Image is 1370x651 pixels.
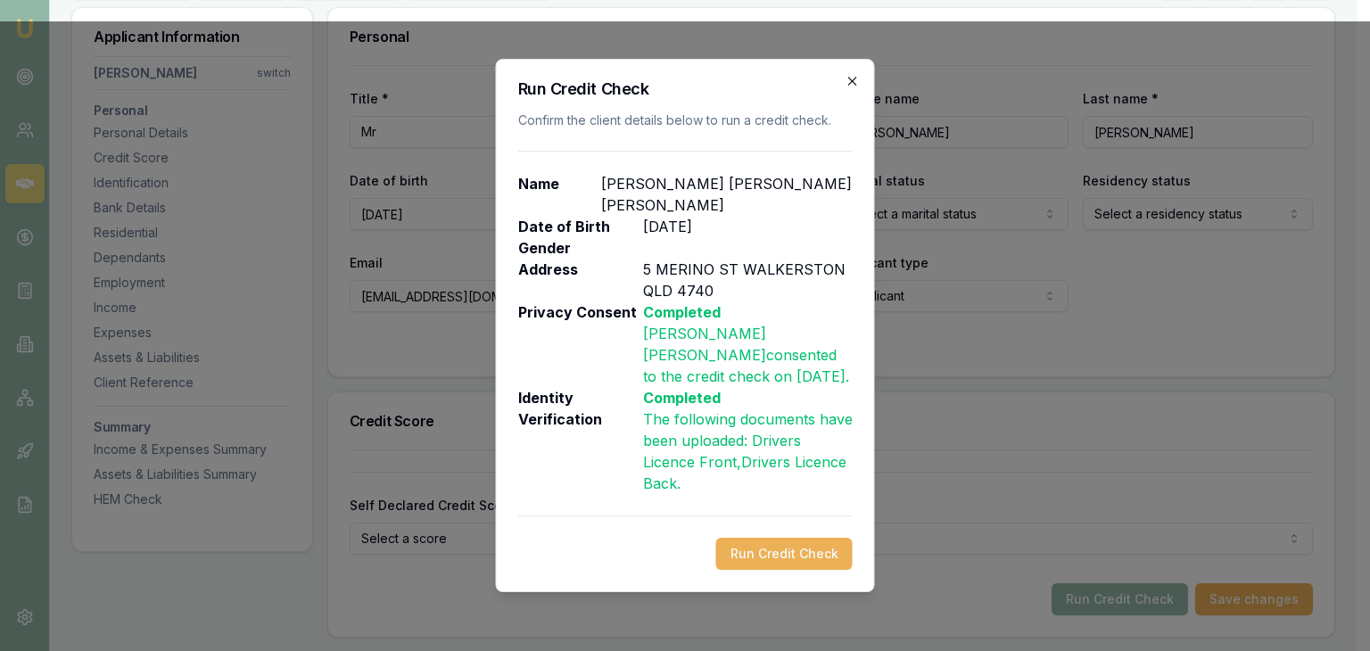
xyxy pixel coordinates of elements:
p: Completed [643,387,853,408]
p: Date of Birth [518,216,643,237]
p: Address [518,259,643,301]
p: [PERSON_NAME] [PERSON_NAME] [PERSON_NAME] [601,173,853,216]
p: 5 MERINO ST WALKERSTON QLD 4740 [643,259,853,301]
button: Run Credit Check [716,538,853,570]
p: The following documents have been uploaded: . [643,408,853,494]
p: Gender [518,237,643,259]
p: Privacy Consent [518,301,643,387]
p: Confirm the client details below to run a credit check. [518,111,853,129]
p: Completed [643,301,853,323]
p: [PERSON_NAME] [PERSON_NAME] consented to the credit check on [DATE] . [643,323,853,387]
p: [DATE] [643,216,692,237]
h2: Run Credit Check [518,81,853,97]
span: , Drivers Licence Back [643,453,846,492]
p: Name [518,173,601,216]
p: Identity Verification [518,387,643,494]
